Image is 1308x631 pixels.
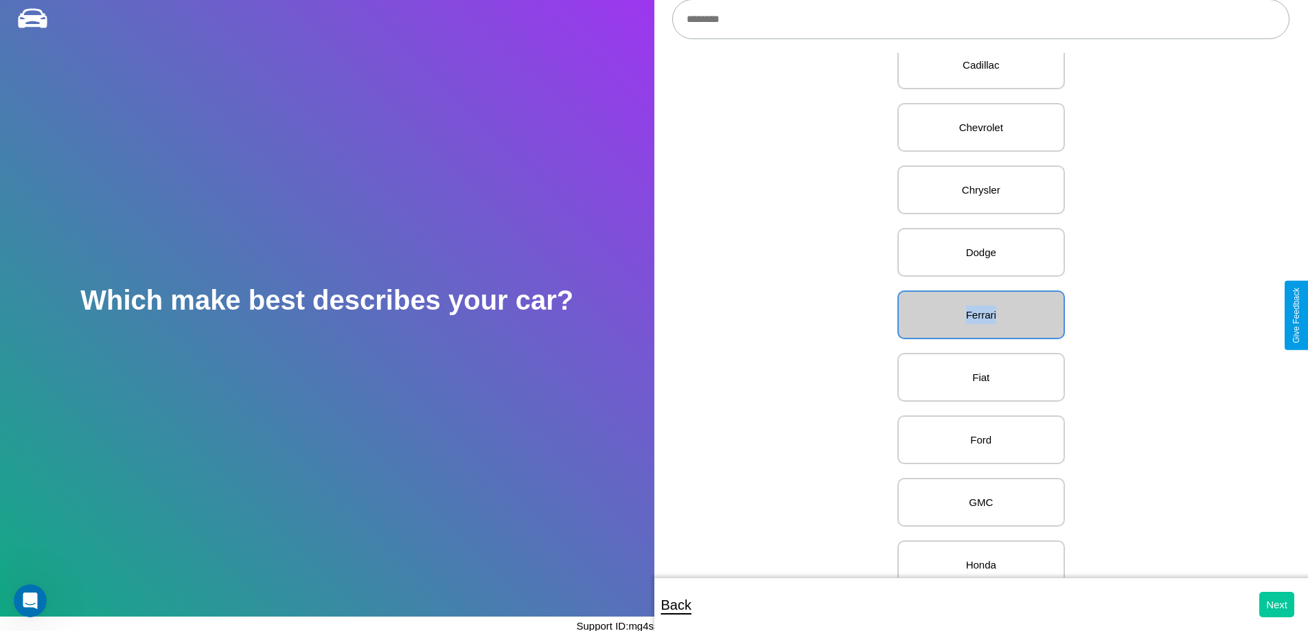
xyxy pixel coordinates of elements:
p: Chrysler [913,181,1050,199]
p: Honda [913,555,1050,574]
p: Cadillac [913,56,1050,74]
p: Back [661,593,691,617]
p: Dodge [913,243,1050,262]
iframe: Intercom live chat [14,584,47,617]
button: Next [1259,592,1294,617]
p: Fiat [913,368,1050,387]
p: Ford [913,431,1050,449]
p: Ferrari [913,306,1050,324]
p: Chevrolet [913,118,1050,137]
div: Give Feedback [1292,288,1301,343]
p: GMC [913,493,1050,512]
h2: Which make best describes your car? [80,285,573,316]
